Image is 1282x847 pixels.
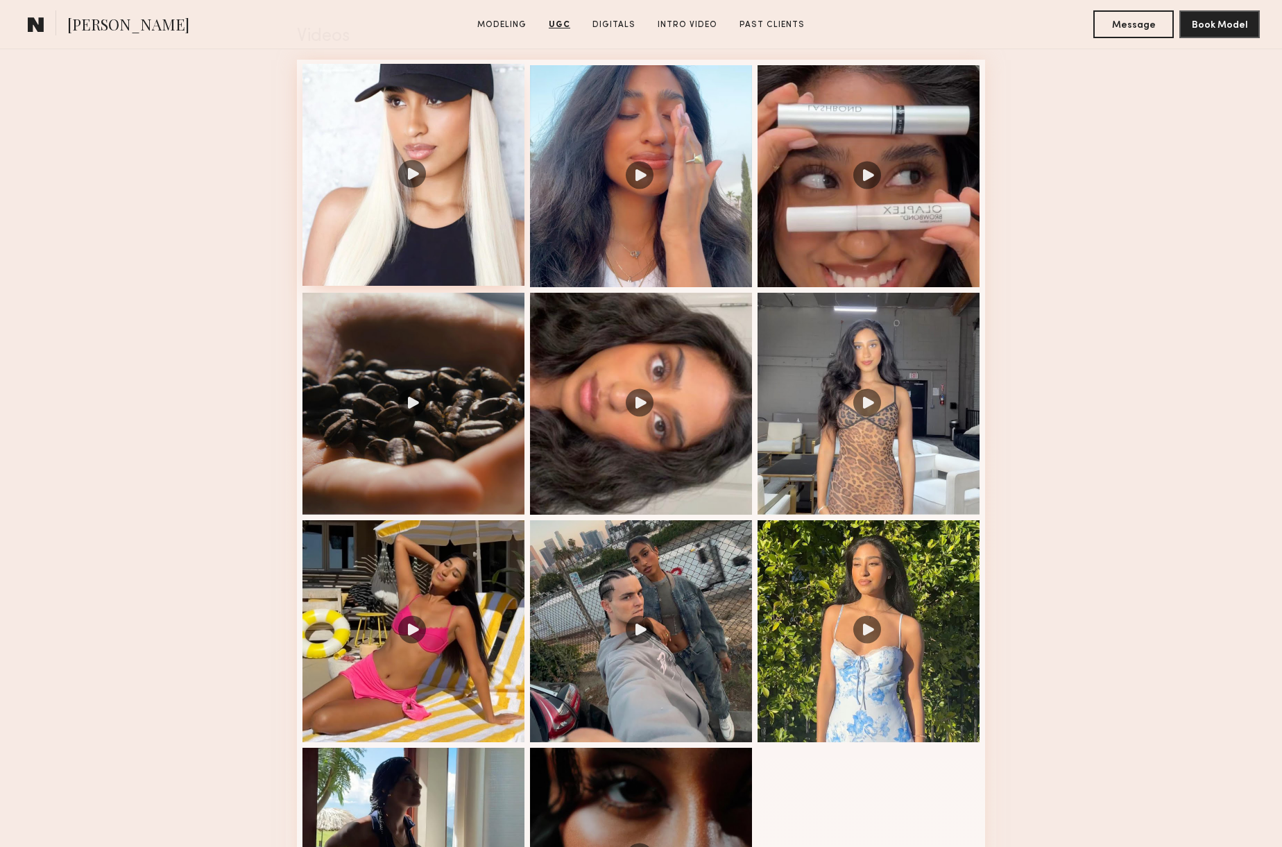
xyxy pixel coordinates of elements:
a: Modeling [472,19,532,31]
a: Past Clients [734,19,810,31]
span: [PERSON_NAME] [67,14,189,38]
a: Digitals [587,19,641,31]
button: Book Model [1179,10,1260,38]
a: UGC [543,19,576,31]
a: Book Model [1179,18,1260,30]
a: Intro Video [652,19,723,31]
button: Message [1093,10,1174,38]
